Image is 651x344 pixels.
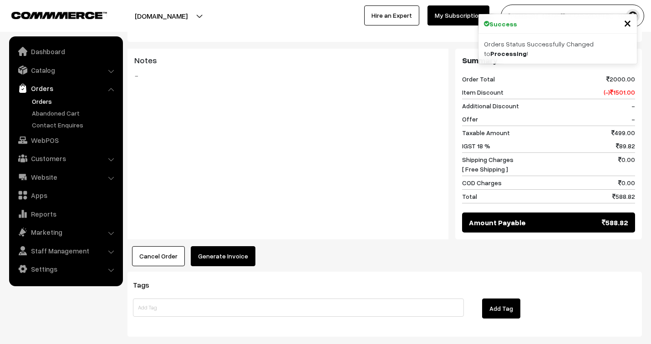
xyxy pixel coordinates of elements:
blockquote: - [134,70,442,81]
button: Add Tag [482,298,520,319]
span: - [631,101,635,111]
button: [PERSON_NAME][DEMOGRAPHIC_DATA] [501,5,644,27]
span: (-) 1501.00 [604,87,635,97]
span: Item Discount [462,87,504,97]
span: 89.82 [616,141,635,151]
img: COMMMERCE [11,12,107,19]
span: 499.00 [611,128,635,137]
input: Add Tag [133,298,464,317]
a: Website [11,169,120,185]
button: Generate Invoice [191,246,255,266]
span: Offer [462,114,478,124]
a: Apps [11,187,120,203]
h3: Summary [462,56,635,66]
a: Orders [30,96,120,106]
span: Tags [133,280,160,289]
div: Orders Status Successfully Changed to ! [478,34,637,64]
a: Catalog [11,62,120,78]
a: Marketing [11,224,120,240]
span: 588.82 [612,192,635,201]
span: IGST 18 % [462,141,490,151]
span: 0.00 [618,155,635,174]
a: Hire an Expert [364,5,419,25]
a: Abandoned Cart [30,108,120,118]
button: Cancel Order [132,246,185,266]
span: 2000.00 [606,74,635,84]
span: COD Charges [462,178,502,187]
h3: Notes [134,56,442,66]
span: - [631,114,635,124]
span: Total [462,192,477,201]
a: Orders [11,80,120,96]
span: Taxable Amount [462,128,510,137]
span: Amount Payable [469,217,526,228]
span: Additional Discount [462,101,519,111]
span: 0.00 [618,178,635,187]
button: Close [624,16,631,30]
a: Contact Enquires [30,120,120,130]
span: Order Total [462,74,495,84]
a: Customers [11,150,120,167]
strong: Success [489,19,517,29]
a: WebPOS [11,132,120,148]
span: × [624,14,631,31]
a: Settings [11,261,120,277]
span: 588.82 [602,217,628,228]
a: My Subscription [427,5,489,25]
button: [DOMAIN_NAME] [103,5,219,27]
a: Dashboard [11,43,120,60]
a: COMMMERCE [11,9,91,20]
strong: Processing [490,50,527,57]
a: Staff Management [11,243,120,259]
a: Reports [11,206,120,222]
img: user [626,9,640,23]
span: Shipping Charges [ Free Shipping ] [462,155,514,174]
